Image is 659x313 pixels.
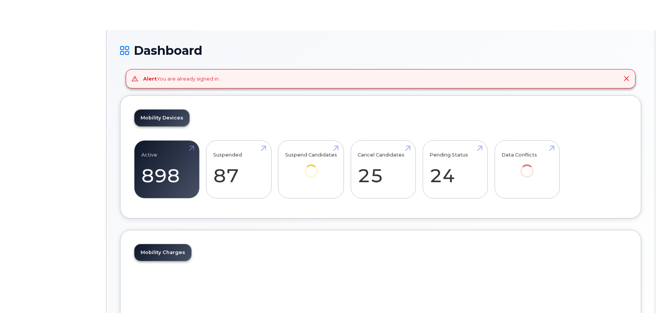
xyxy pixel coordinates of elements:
a: Cancel Candidates 25 [358,144,409,194]
a: Mobility Devices [134,110,189,126]
h1: Dashboard [120,44,641,57]
a: Active 898 [141,144,192,194]
a: Pending Status 24 [429,144,481,194]
strong: Alert [143,76,157,82]
a: Suspended 87 [213,144,264,194]
a: Data Conflicts [501,144,553,188]
a: Mobility Charges [134,244,191,261]
a: Suspend Candidates [285,144,337,188]
div: You are already signed in. [143,75,220,82]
